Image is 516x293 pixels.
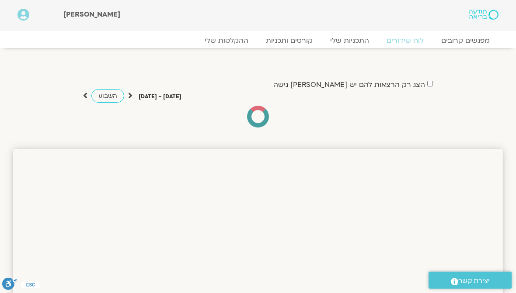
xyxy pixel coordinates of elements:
[91,89,124,103] a: השבוע
[63,10,120,19] span: [PERSON_NAME]
[273,81,425,89] label: הצג רק הרצאות להם יש [PERSON_NAME] גישה
[139,92,181,101] p: [DATE] - [DATE]
[196,36,257,45] a: ההקלטות שלי
[432,36,499,45] a: מפגשים קרובים
[458,275,490,287] span: יצירת קשר
[378,36,432,45] a: לוח שידורים
[98,92,117,100] span: השבוע
[321,36,378,45] a: התכניות שלי
[257,36,321,45] a: קורסים ותכניות
[429,272,512,289] a: יצירת קשר
[17,36,499,45] nav: Menu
